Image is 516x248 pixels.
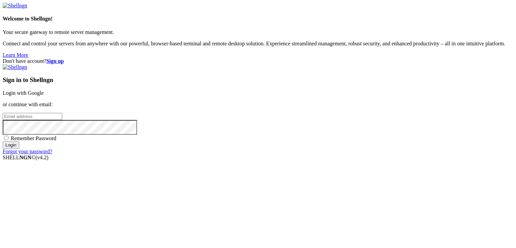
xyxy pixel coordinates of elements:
[4,136,8,140] input: Remember Password
[3,52,28,58] a: Learn More
[3,41,513,47] p: Connect and control your servers from anywhere with our powerful, browser-based terminal and remo...
[19,155,32,160] b: NGN
[3,29,513,35] p: Your secure gateway to remote server management.
[3,155,48,160] span: SHELL ©
[3,90,44,96] a: Login with Google
[3,141,19,149] input: Login
[3,149,52,154] a: Forgot your password?
[3,64,27,70] img: Shellngn
[3,3,27,9] img: Shellngn
[3,113,62,120] input: Email address
[3,101,513,108] p: or continue with email:
[3,16,513,22] h4: Welcome to Shellngn!
[11,135,56,141] span: Remember Password
[3,76,513,84] h3: Sign in to Shellngn
[36,155,49,160] span: 4.2.0
[46,58,64,64] a: Sign up
[3,58,513,64] div: Don't have account?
